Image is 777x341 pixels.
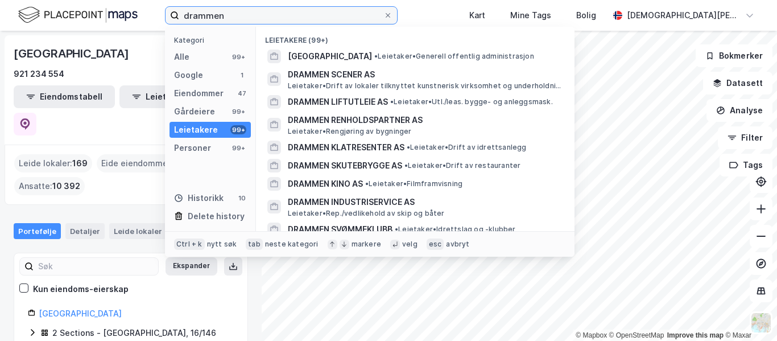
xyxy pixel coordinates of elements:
div: Bolig [576,9,596,22]
span: DRAMMEN SKUTEBRYGGE AS [288,159,402,172]
div: 99+ [230,52,246,61]
div: 99+ [230,107,246,116]
a: [GEOGRAPHIC_DATA] [39,309,122,318]
button: Ekspander [166,257,217,276]
div: Leietakere [174,123,218,137]
div: Kategori [174,36,251,44]
div: Gårdeiere [174,105,215,118]
span: DRAMMEN KLATRESENTER AS [288,141,404,154]
span: • [374,52,378,60]
div: 99+ [230,125,246,134]
div: Eiendommer [174,87,224,100]
div: velg [402,240,418,249]
div: Kun eiendoms-eierskap [33,282,129,296]
div: Portefølje [14,223,61,239]
a: Improve this map [667,331,724,339]
div: Personer [174,141,211,155]
div: [DEMOGRAPHIC_DATA][PERSON_NAME] [627,9,741,22]
div: markere [352,240,381,249]
div: [GEOGRAPHIC_DATA] [14,44,131,63]
button: Leietakertabell [119,85,221,108]
span: DRAMMEN KINO AS [288,177,363,191]
div: Delete history [188,209,245,223]
span: • [390,97,394,106]
input: Søk på adresse, matrikkel, gårdeiere, leietakere eller personer [179,7,383,24]
span: DRAMMEN RENHOLDSPARTNER AS [288,113,561,127]
div: 2 Sections - [GEOGRAPHIC_DATA], 16/146 [52,326,216,340]
span: Leietaker • Idrettslag og -klubber [395,225,516,234]
span: Leietaker • Rengjøring av bygninger [288,127,412,136]
button: Datasett [703,72,772,95]
button: Filter [718,126,772,149]
span: Leietaker • Drift av idrettsanlegg [407,143,527,152]
span: Leietaker • Utl./leas. bygge- og anleggsmask. [390,97,553,106]
span: Leietaker • Rep./vedlikehold av skip og båter [288,209,445,218]
div: Kart [469,9,485,22]
div: Kontrollprogram for chat [720,286,777,341]
span: 169 [72,157,88,170]
span: DRAMMEN INDUSTRISERVICE AS [288,195,561,209]
span: • [404,161,408,170]
div: 47 [237,89,246,98]
div: nytt søk [207,240,237,249]
span: • [395,225,398,233]
div: Historikk [174,191,224,205]
span: • [365,179,369,188]
a: OpenStreetMap [609,331,664,339]
img: logo.f888ab2527a4732fd821a326f86c7f29.svg [18,5,138,25]
button: Bokmerker [696,44,772,67]
span: DRAMMEN SVØMMEKLUBB [288,223,392,236]
div: Ansatte : [14,177,85,195]
span: Leietaker • Drift av lokaler tilknyttet kunstnerisk virksomhet og underholdningsvirksomhet [288,81,563,91]
div: Mine Tags [510,9,551,22]
div: avbryt [446,240,469,249]
span: Leietaker • Filmframvisning [365,179,462,188]
span: [GEOGRAPHIC_DATA] [288,50,372,63]
div: 169 [164,225,181,237]
button: Eiendomstabell [14,85,115,108]
span: Leietaker • Generell offentlig administrasjon [374,52,534,61]
div: 921 234 554 [14,67,64,81]
input: Søk [34,258,158,275]
div: Detaljer [65,223,105,239]
div: Ctrl + k [174,239,205,250]
div: Leietakere (99+) [256,27,575,47]
div: 99+ [230,143,246,153]
a: Mapbox [576,331,607,339]
span: DRAMMEN SCENER AS [288,68,561,81]
div: Alle [174,50,189,64]
button: Tags [720,154,772,176]
div: Google [174,68,203,82]
div: Leide lokaler [109,223,185,239]
span: DRAMMEN LIFTUTLEIE AS [288,95,388,109]
iframe: Chat Widget [720,286,777,341]
div: neste kategori [265,240,319,249]
div: Leide lokaler : [14,154,92,172]
div: 10 [237,194,246,203]
span: Leietaker • Drift av restauranter [404,161,520,170]
div: tab [246,239,263,250]
span: • [407,143,410,151]
div: Eide eiendommer : [97,154,199,172]
div: esc [427,239,444,250]
button: Analyse [706,99,772,122]
div: 1 [237,71,246,80]
span: 10 392 [52,179,80,193]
